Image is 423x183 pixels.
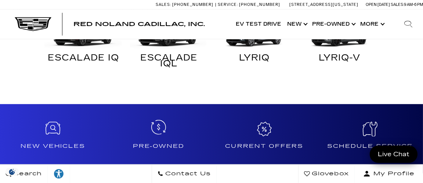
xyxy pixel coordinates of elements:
[320,142,420,150] h4: Schedule Service
[172,2,213,7] span: [PHONE_NUMBER]
[370,169,415,179] span: My Profile
[215,3,282,7] a: Service: [PHONE_NUMBER]
[48,168,70,179] div: Explore your accessibility options
[46,55,121,64] div: ESCALADE IQ
[156,2,171,7] span: Sales:
[4,168,21,176] img: Opt-Out Icon
[357,10,386,39] button: More
[15,17,51,31] img: Cadillac Dark Logo with Cadillac White Text
[233,10,284,39] a: EV Test Drive
[297,10,383,69] a: LYRIQ-V LYRIQ-V
[303,55,377,64] div: LYRIQ-V
[374,150,413,158] span: Live Chat
[217,55,292,64] div: LYRIQ
[370,146,417,163] a: Live Chat
[11,169,42,179] span: Search
[394,10,423,39] div: Search
[126,10,212,75] a: ESCALADE IQL ESCALADE IQL
[211,104,317,173] a: Current Offers
[48,165,70,183] a: Explore your accessibility options
[309,10,357,39] a: Pre-Owned
[156,3,215,7] a: Sales: [PHONE_NUMBER]
[391,2,404,7] span: Sales:
[284,10,309,39] a: New
[41,10,382,75] div: Electric
[152,165,217,183] a: Contact Us
[366,2,390,7] span: Open [DATE]
[41,10,126,69] a: ESCALADE IQ ESCALADE IQ
[132,55,206,70] div: ESCALADE IQL
[289,2,358,7] a: [STREET_ADDRESS][US_STATE]
[163,169,211,179] span: Contact Us
[73,21,205,27] a: Red Noland Cadillac, Inc.
[317,104,423,173] a: Schedule Service
[218,2,238,7] span: Service:
[4,168,21,176] section: Click to Open Cookie Consent Modal
[404,2,423,7] span: 9 AM-6 PM
[239,2,280,7] span: [PHONE_NUMBER]
[106,104,211,173] a: Pre-Owned
[3,142,103,150] h4: New Vehicles
[310,169,349,179] span: Glovebox
[73,21,205,28] span: Red Noland Cadillac, Inc.
[109,142,209,150] h4: Pre-Owned
[214,142,314,150] h4: Current Offers
[298,165,355,183] a: Glovebox
[355,165,423,183] button: Open user profile menu
[211,10,297,69] a: LYRIQ LYRIQ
